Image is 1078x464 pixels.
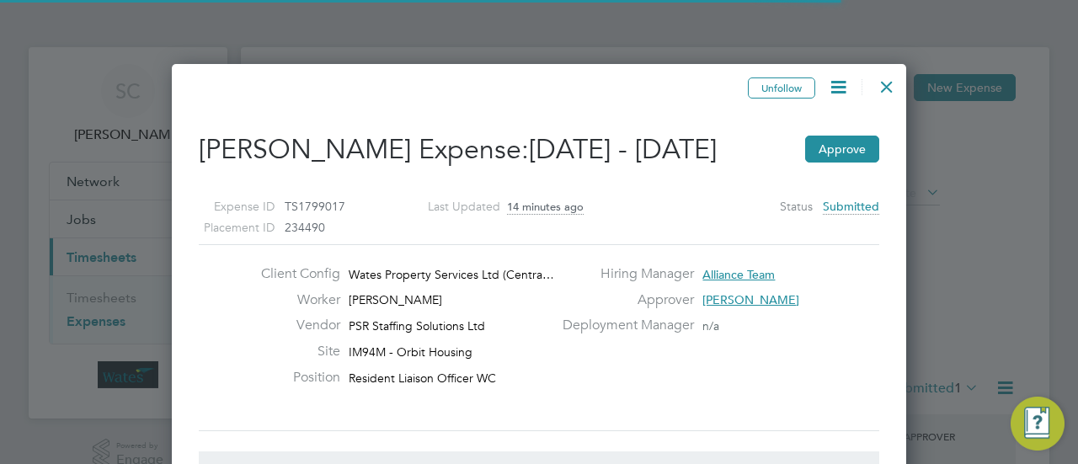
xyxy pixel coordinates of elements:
[823,199,879,215] span: Submitted
[248,291,340,309] label: Worker
[702,267,775,282] span: Alliance Team
[780,196,813,217] label: Status
[349,267,554,282] span: Wates Property Services Ltd (Centra…
[702,318,719,333] span: n/a
[248,369,340,387] label: Position
[349,371,496,386] span: Resident Liaison Officer WC
[349,318,485,333] span: PSR Staffing Solutions Ltd
[507,200,584,215] span: 14 minutes ago
[248,265,340,283] label: Client Config
[403,196,500,217] label: Last Updated
[702,292,799,307] span: [PERSON_NAME]
[248,317,340,334] label: Vendor
[529,133,717,166] span: [DATE] - [DATE]
[552,291,694,309] label: Approver
[349,344,472,360] span: IM94M - Orbit Housing
[552,265,694,283] label: Hiring Manager
[552,317,694,334] label: Deployment Manager
[178,217,275,238] label: Placement ID
[349,292,442,307] span: [PERSON_NAME]
[178,196,275,217] label: Expense ID
[805,136,879,163] button: Approve
[1011,397,1065,451] button: Engage Resource Center
[199,132,879,168] h2: [PERSON_NAME] Expense:
[285,220,325,235] span: 234490
[285,199,345,214] span: TS1799017
[748,77,815,99] button: Unfollow
[248,343,340,360] label: Site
